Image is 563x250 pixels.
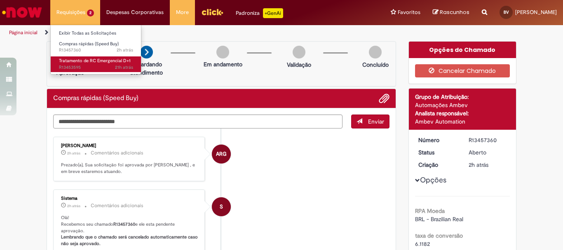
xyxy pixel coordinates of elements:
[412,136,463,144] dt: Número
[56,8,85,16] span: Requisições
[115,64,133,70] span: 21h atrás
[469,148,507,157] div: Aberto
[212,197,231,216] div: System
[415,207,445,215] b: RPA Moeda
[236,8,283,18] div: Padroniza
[51,56,141,72] a: Aberto R13453595 : Tratamento de RC Emergencial D+1
[67,203,80,208] span: 2h atrás
[415,64,510,77] button: Cancelar Chamado
[6,25,369,40] ul: Trilhas de página
[351,114,389,129] button: Enviar
[53,114,342,129] textarea: Digite sua mensagem aqui...
[216,46,229,58] img: img-circle-grey.png
[115,64,133,70] time: 27/08/2025 16:32:25
[415,117,510,126] div: Ambev Automation
[59,64,133,71] span: R13453595
[440,8,469,16] span: Rascunhos
[504,9,509,15] span: BV
[113,221,135,227] b: R13457360
[368,118,384,125] span: Enviar
[61,234,199,247] b: Lembrando que o chamado será cancelado automaticamente caso não seja aprovado.
[1,4,43,21] img: ServiceNow
[50,25,141,75] ul: Requisições
[415,232,463,239] b: taxa de conversão
[59,58,131,64] span: Tratamento de RC Emergencial D+1
[216,144,227,164] span: ARG
[176,8,189,16] span: More
[61,196,198,201] div: Sistema
[415,101,510,109] div: Automações Ambev
[51,40,141,55] a: Aberto R13457360 : Compras rápidas (Speed Buy)
[117,47,133,53] span: 2h atrás
[369,46,382,58] img: img-circle-grey.png
[469,161,488,168] span: 2h atrás
[212,145,231,164] div: Aislan Ribeiro Gomes
[87,9,94,16] span: 2
[61,162,198,175] p: Prezado(a), Sua solicitação foi aprovada por [PERSON_NAME] , e em breve estaremos atuando.
[263,8,283,18] p: +GenAi
[201,6,223,18] img: click_logo_yellow_360x200.png
[67,203,80,208] time: 28/08/2025 11:49:02
[412,148,463,157] dt: Status
[433,9,469,16] a: Rascunhos
[379,93,389,104] button: Adicionar anexos
[362,61,389,69] p: Concluído
[287,61,311,69] p: Validação
[293,46,305,58] img: img-circle-grey.png
[204,60,242,68] p: Em andamento
[415,215,463,223] span: BRL - Brazilian Real
[61,215,198,247] p: Olá! Recebemos seu chamado e ele esta pendente aprovação.
[91,202,143,209] small: Comentários adicionais
[415,93,510,101] div: Grupo de Atribuição:
[415,109,510,117] div: Analista responsável:
[53,95,138,102] h2: Compras rápidas (Speed Buy) Histórico de tíquete
[140,46,153,58] img: arrow-next.png
[469,161,488,168] time: 28/08/2025 11:48:49
[117,47,133,53] time: 28/08/2025 11:48:51
[67,151,80,156] span: 2h atrás
[127,60,167,77] p: Aguardando atendimento
[59,41,119,47] span: Compras rápidas (Speed Buy)
[469,136,507,144] div: R13457360
[67,151,80,156] time: 28/08/2025 11:51:44
[398,8,420,16] span: Favoritos
[51,29,141,38] a: Exibir Todas as Solicitações
[220,197,223,217] span: S
[59,47,133,54] span: R13457360
[412,161,463,169] dt: Criação
[91,150,143,157] small: Comentários adicionais
[415,240,430,248] span: 6.1182
[409,42,516,58] div: Opções do Chamado
[469,161,507,169] div: 28/08/2025 11:48:49
[515,9,557,16] span: [PERSON_NAME]
[106,8,164,16] span: Despesas Corporativas
[9,29,38,36] a: Página inicial
[61,143,198,148] div: [PERSON_NAME]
